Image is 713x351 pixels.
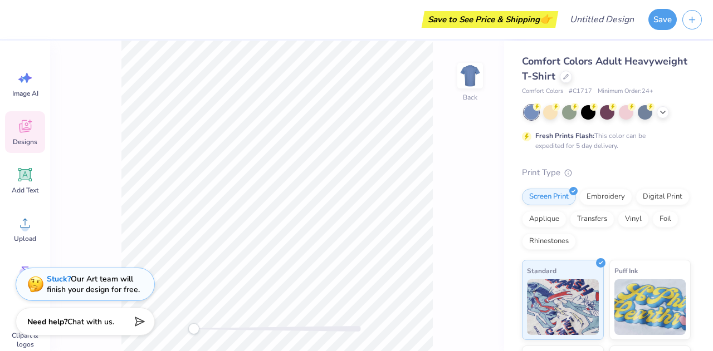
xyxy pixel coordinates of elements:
img: Puff Ink [614,279,686,335]
div: Transfers [570,211,614,228]
span: Puff Ink [614,265,638,276]
span: Minimum Order: 24 + [598,87,653,96]
div: Embroidery [579,189,632,205]
div: Print Type [522,166,691,179]
div: Back [463,92,477,102]
span: 👉 [540,12,552,26]
img: Standard [527,279,599,335]
span: Image AI [12,89,38,98]
span: # C1717 [569,87,592,96]
span: Standard [527,265,556,276]
div: Save to See Price & Shipping [424,11,555,28]
input: Untitled Design [561,8,643,31]
strong: Stuck? [47,274,71,284]
span: Upload [14,234,36,243]
span: Add Text [12,186,38,195]
div: Our Art team will finish your design for free. [47,274,140,295]
button: Save [648,9,677,30]
span: Clipart & logos [7,331,43,349]
div: Foil [652,211,678,228]
span: Comfort Colors [522,87,563,96]
div: Rhinestones [522,233,576,250]
div: Accessibility label [188,323,199,334]
strong: Fresh Prints Flash: [535,131,594,140]
div: Digital Print [636,189,690,205]
img: Back [459,65,481,87]
div: Screen Print [522,189,576,205]
span: Designs [13,137,37,146]
div: Applique [522,211,567,228]
span: Chat with us. [67,317,114,327]
strong: Need help? [27,317,67,327]
div: Vinyl [618,211,649,228]
div: This color can be expedited for 5 day delivery. [535,131,672,151]
span: Comfort Colors Adult Heavyweight T-Shirt [522,55,687,83]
